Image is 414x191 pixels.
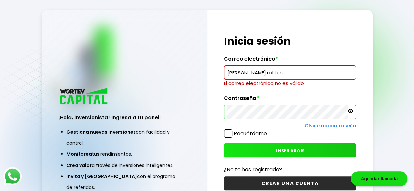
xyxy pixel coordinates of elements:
[58,87,110,106] img: logo_wortev_capital
[66,173,137,180] span: Invita y [GEOGRAPHIC_DATA]
[276,147,305,154] span: INGRESAR
[66,151,92,157] span: Monitorea
[3,167,22,185] img: logos_whatsapp-icon.242b2217.svg
[351,171,407,186] div: Agendar llamada
[227,66,353,79] input: hola@wortev.capital
[224,33,356,49] h1: Inicia sesión
[66,149,182,160] li: tus rendimientos.
[224,143,356,157] button: INGRESAR
[66,160,182,171] li: a través de inversiones inteligentes.
[224,166,356,190] a: ¿No te has registrado?CREAR UNA CUENTA
[66,129,136,135] span: Gestiona nuevas inversiones
[66,126,182,149] li: con facilidad y control.
[66,162,92,168] span: Crea valor
[224,56,356,66] label: Correo electrónico
[305,122,356,129] a: Olvidé mi contraseña
[58,114,190,121] h3: ¡Hola, inversionista! Ingresa a tu panel:
[224,166,356,174] p: ¿No te has registrado?
[234,130,267,137] label: Recuérdame
[224,95,356,105] label: Contraseña
[224,176,356,190] button: CREAR UNA CUENTA
[224,80,356,87] p: El correo electrónico no es válido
